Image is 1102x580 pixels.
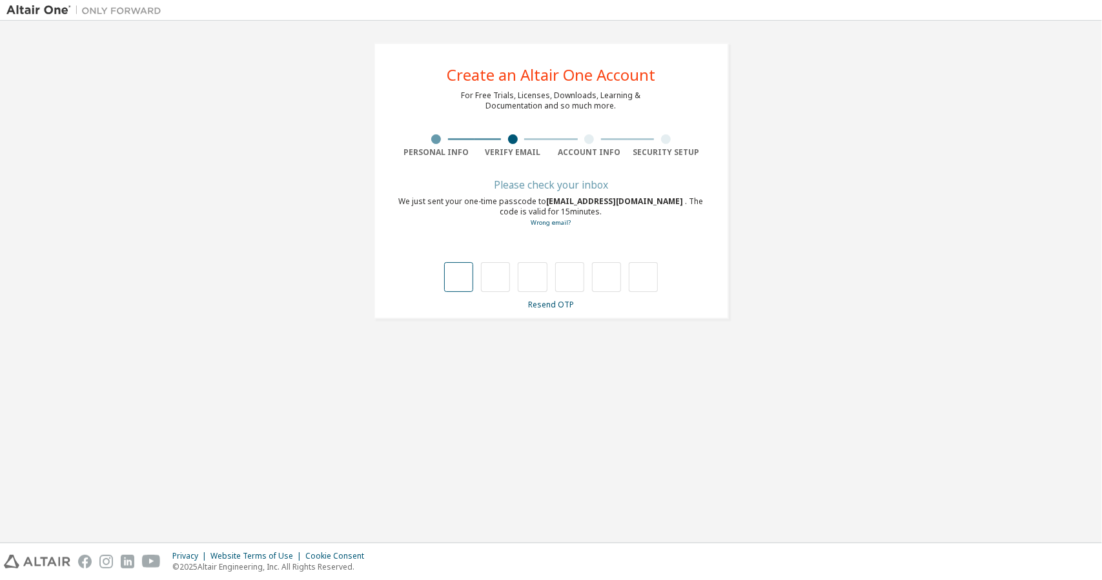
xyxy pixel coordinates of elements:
img: facebook.svg [78,555,92,568]
div: Verify Email [474,147,551,158]
div: Personal Info [398,147,475,158]
div: Security Setup [628,147,704,158]
div: Create an Altair One Account [447,67,655,83]
img: altair_logo.svg [4,555,70,568]
img: Altair One [6,4,168,17]
img: linkedin.svg [121,555,134,568]
a: Go back to the registration form [531,218,571,227]
div: Privacy [172,551,210,561]
span: [EMAIL_ADDRESS][DOMAIN_NAME] [547,196,686,207]
img: instagram.svg [99,555,113,568]
div: Cookie Consent [305,551,372,561]
div: Account Info [551,147,628,158]
div: For Free Trials, Licenses, Downloads, Learning & Documentation and so much more. [462,90,641,111]
a: Resend OTP [528,299,574,310]
div: Please check your inbox [398,181,704,189]
div: We just sent your one-time passcode to . The code is valid for 15 minutes. [398,196,704,228]
div: Website Terms of Use [210,551,305,561]
img: youtube.svg [142,555,161,568]
p: © 2025 Altair Engineering, Inc. All Rights Reserved. [172,561,372,572]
